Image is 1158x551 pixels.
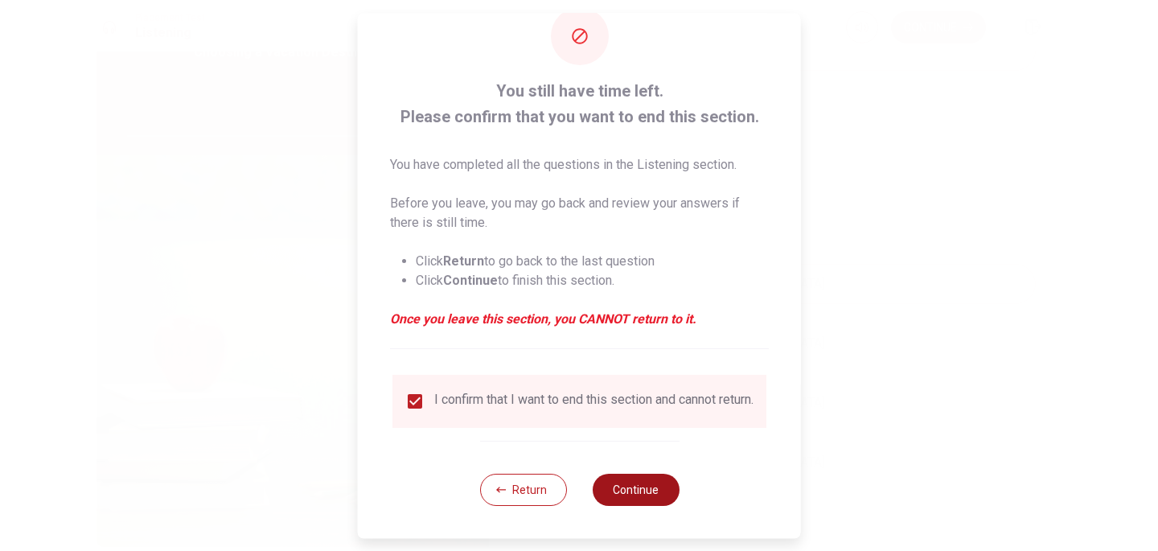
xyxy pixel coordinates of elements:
[443,273,498,288] strong: Continue
[416,252,769,271] li: Click to go back to the last question
[416,271,769,290] li: Click to finish this section.
[434,392,754,411] div: I confirm that I want to end this section and cannot return.
[443,253,484,269] strong: Return
[479,474,566,506] button: Return
[390,310,769,329] em: Once you leave this section, you CANNOT return to it.
[390,194,769,232] p: Before you leave, you may go back and review your answers if there is still time.
[390,155,769,175] p: You have completed all the questions in the Listening section.
[592,474,679,506] button: Continue
[390,78,769,130] span: You still have time left. Please confirm that you want to end this section.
